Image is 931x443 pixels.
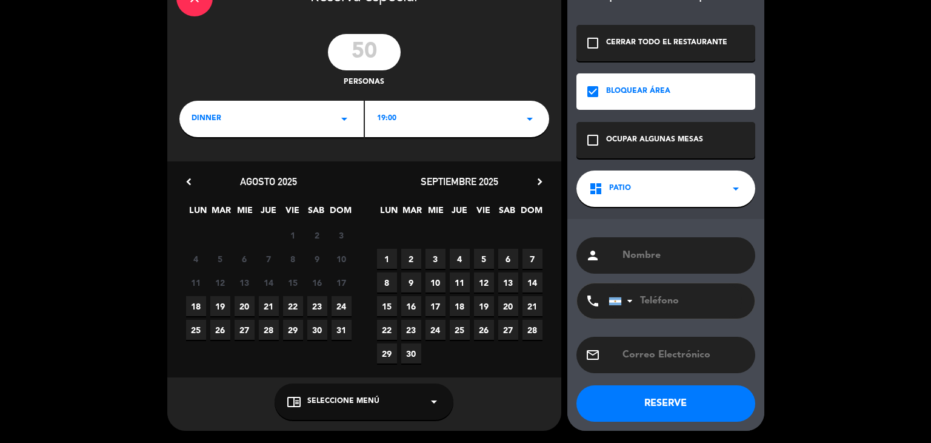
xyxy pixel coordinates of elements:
i: dashboard [589,181,603,196]
button: RESERVE [576,385,755,422]
span: 30 [401,343,421,364]
span: agosto 2025 [240,175,297,188]
span: 3 [425,249,445,269]
span: 17 [332,272,352,293]
span: 19 [474,296,494,316]
span: 30 [307,320,327,340]
span: 24 [425,320,445,340]
span: 22 [283,296,303,316]
i: arrow_drop_down [522,112,537,126]
span: 28 [259,320,279,340]
span: JUE [450,203,470,223]
span: 10 [332,249,352,269]
div: Argentina: +54 [609,284,637,318]
div: BLOQUEAR ÁREA [606,86,670,98]
span: 7 [259,249,279,269]
span: 12 [474,272,494,293]
i: person [586,248,600,263]
div: CERRAR TODO EL RESTAURANTE [606,37,727,49]
span: 17 [425,296,445,316]
span: 2 [401,249,421,269]
span: personas [344,76,384,89]
span: 18 [450,296,470,316]
input: Teléfono [609,283,742,319]
span: 20 [498,296,518,316]
span: 9 [307,249,327,269]
span: SAB [497,203,517,223]
span: 26 [474,320,494,340]
span: 23 [307,296,327,316]
i: chevron_left [182,175,195,188]
i: check_box_outline_blank [586,36,600,50]
span: JUE [259,203,279,223]
span: 29 [377,343,397,364]
span: 16 [307,272,327,293]
span: 21 [522,296,542,316]
span: LUN [379,203,399,223]
span: 3 [332,225,352,245]
span: 26 [210,320,230,340]
span: 4 [186,249,206,269]
span: 25 [450,320,470,340]
span: 13 [235,272,255,293]
span: MIE [235,203,255,223]
span: 7 [522,249,542,269]
input: Nombre [621,247,746,264]
i: email [586,348,600,362]
span: 19 [210,296,230,316]
span: 6 [235,249,255,269]
span: 1 [283,225,303,245]
span: DOM [330,203,350,223]
span: 10 [425,272,445,293]
div: OCUPAR ALGUNAS MESAS [606,134,703,146]
span: 20 [235,296,255,316]
span: PATIO [609,183,631,195]
i: chevron_right [533,175,546,188]
span: DOM [521,203,541,223]
span: 8 [377,272,397,293]
span: 2 [307,225,327,245]
span: LUN [188,203,208,223]
i: arrow_drop_down [337,112,352,126]
span: 1 [377,249,397,269]
i: check_box_outline_blank [586,133,600,147]
span: 12 [210,272,230,293]
span: 11 [186,272,206,293]
span: VIE [473,203,493,223]
span: SAB [306,203,326,223]
span: 8 [283,249,303,269]
span: 23 [401,320,421,340]
span: MAR [212,203,232,223]
span: 13 [498,272,518,293]
span: 15 [377,296,397,316]
i: arrow_drop_down [729,181,743,196]
span: 9 [401,272,421,293]
span: dinner [192,113,221,125]
span: 25 [186,320,206,340]
span: 5 [210,249,230,269]
i: check_box [586,84,600,99]
span: 4 [450,249,470,269]
input: Correo Electrónico [621,347,746,364]
span: 16 [401,296,421,316]
i: arrow_drop_down [427,394,441,409]
span: 31 [332,320,352,340]
i: phone [586,294,600,308]
span: 27 [498,320,518,340]
input: 0 [328,34,401,70]
span: 11 [450,272,470,293]
span: 6 [498,249,518,269]
i: chrome_reader_mode [287,394,301,409]
span: 18 [186,296,206,316]
span: 22 [377,320,397,340]
span: 27 [235,320,255,340]
span: 15 [283,272,303,293]
span: MIE [426,203,446,223]
span: 19:00 [377,113,396,125]
span: septiembre 2025 [421,175,498,188]
span: 14 [259,272,279,293]
span: Seleccione Menú [307,396,379,408]
span: 24 [332,296,352,316]
span: VIE [282,203,302,223]
span: MAR [402,203,422,223]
